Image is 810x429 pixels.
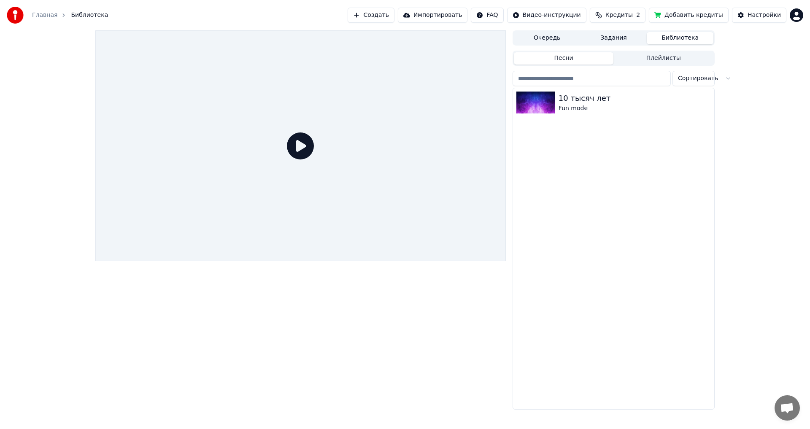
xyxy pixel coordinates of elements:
span: 2 [636,11,640,19]
button: Настройки [732,8,786,23]
a: Открытый чат [775,395,800,421]
button: Задания [580,32,647,44]
button: FAQ [471,8,503,23]
button: Плейлисты [613,52,713,65]
div: 10 тысяч лет [559,92,711,104]
span: Сортировать [678,74,718,83]
div: Fun mode [559,104,711,113]
button: Библиотека [647,32,713,44]
button: Импортировать [398,8,468,23]
button: Создать [348,8,394,23]
button: Песни [514,52,614,65]
div: Настройки [748,11,781,19]
img: youka [7,7,24,24]
button: Добавить кредиты [649,8,729,23]
button: Видео-инструкции [507,8,586,23]
span: Кредиты [605,11,633,19]
button: Очередь [514,32,580,44]
button: Кредиты2 [590,8,645,23]
span: Библиотека [71,11,108,19]
a: Главная [32,11,57,19]
nav: breadcrumb [32,11,108,19]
